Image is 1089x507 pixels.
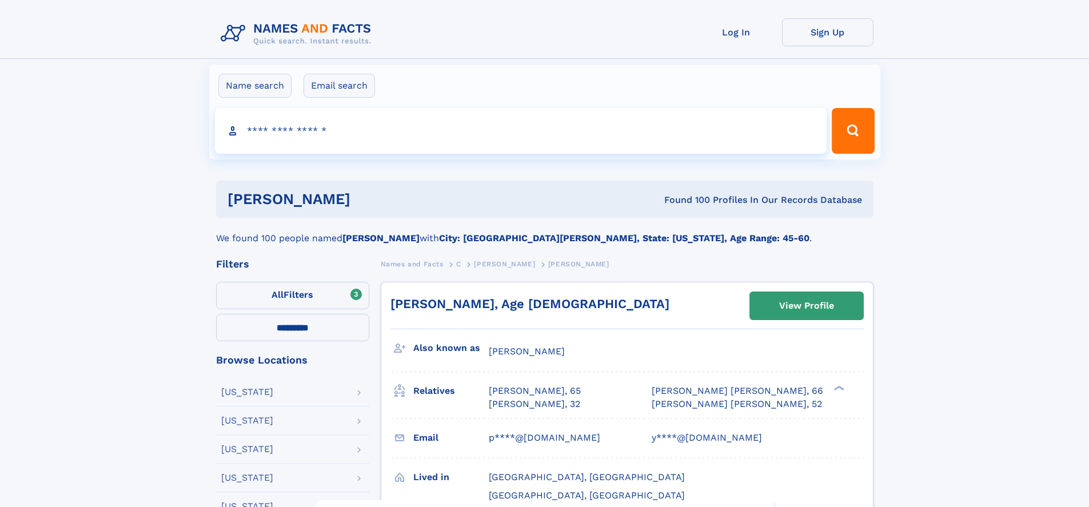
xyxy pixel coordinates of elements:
[831,385,845,392] div: ❯
[439,233,809,243] b: City: [GEOGRAPHIC_DATA][PERSON_NAME], State: [US_STATE], Age Range: 45-60
[507,194,862,206] div: Found 100 Profiles In Our Records Database
[413,428,489,448] h3: Email
[272,289,284,300] span: All
[304,74,375,98] label: Email search
[489,398,580,410] a: [PERSON_NAME], 32
[216,18,381,49] img: Logo Names and Facts
[456,257,461,271] a: C
[215,108,827,154] input: search input
[342,233,420,243] b: [PERSON_NAME]
[216,355,369,365] div: Browse Locations
[413,338,489,358] h3: Also known as
[652,398,822,410] a: [PERSON_NAME] [PERSON_NAME], 52
[216,218,873,245] div: We found 100 people named with .
[216,282,369,309] label: Filters
[489,385,581,397] a: [PERSON_NAME], 65
[456,260,461,268] span: C
[221,388,273,397] div: [US_STATE]
[413,381,489,401] h3: Relatives
[381,257,444,271] a: Names and Facts
[489,346,565,357] span: [PERSON_NAME]
[548,260,609,268] span: [PERSON_NAME]
[652,385,823,397] a: [PERSON_NAME] [PERSON_NAME], 66
[221,445,273,454] div: [US_STATE]
[221,416,273,425] div: [US_STATE]
[489,490,685,501] span: [GEOGRAPHIC_DATA], [GEOGRAPHIC_DATA]
[390,297,669,311] a: [PERSON_NAME], Age [DEMOGRAPHIC_DATA]
[228,192,508,206] h1: [PERSON_NAME]
[474,257,535,271] a: [PERSON_NAME]
[750,292,863,320] a: View Profile
[474,260,535,268] span: [PERSON_NAME]
[832,108,874,154] button: Search Button
[413,468,489,487] h3: Lived in
[779,293,834,319] div: View Profile
[782,18,873,46] a: Sign Up
[218,74,292,98] label: Name search
[489,472,685,482] span: [GEOGRAPHIC_DATA], [GEOGRAPHIC_DATA]
[216,259,369,269] div: Filters
[221,473,273,482] div: [US_STATE]
[691,18,782,46] a: Log In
